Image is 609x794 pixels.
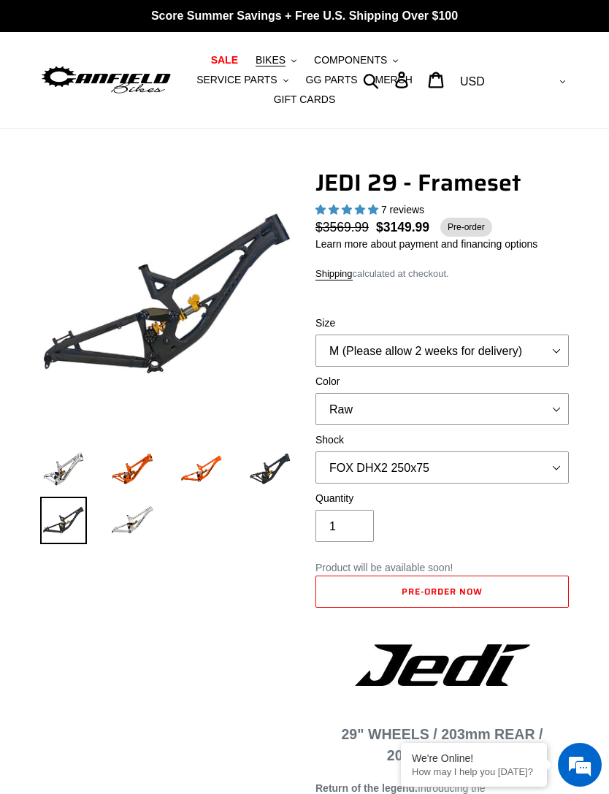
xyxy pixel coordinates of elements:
[376,218,429,237] span: $3149.99
[315,267,569,281] div: calculated at checkout.
[47,73,83,110] img: d_696896380_company_1647369064580_696896380
[40,64,172,96] img: Canfield Bikes
[315,204,381,215] span: 5.00 stars
[196,74,277,86] span: SERVICE PARTS
[248,50,304,70] button: BIKES
[306,74,358,86] span: GG PARTS
[315,316,569,331] label: Size
[109,497,156,543] img: Load image into Gallery viewer, JEDI 29 - Frameset
[315,491,569,506] label: Quantity
[40,446,87,492] img: Load image into Gallery viewer, JEDI 29 - Frameset
[98,82,267,101] div: Chat with us now
[315,576,569,608] button: Add to cart
[7,399,278,450] textarea: Type your message and hit 'Enter'
[381,204,424,215] span: 7 reviews
[315,169,569,196] h1: JEDI 29 - Frameset
[274,93,336,106] span: GIFT CARDS
[16,80,38,102] div: Navigation go back
[109,446,156,492] img: Load image into Gallery viewer, JEDI 29 - Frameset
[314,54,387,66] span: COMPONENTS
[402,584,482,598] span: Pre-order now
[341,726,543,763] span: 29" WHEELS / 203mm REAR / 203mm FRONT
[412,766,536,777] p: How may I help you today?
[315,560,569,576] p: Product will be available soon!
[315,432,569,448] label: Shock
[178,446,225,492] img: Load image into Gallery viewer, JEDI 29 - Frameset
[40,497,87,543] img: Load image into Gallery viewer, JEDI 29 - Frameset
[189,70,295,90] button: SERVICE PARTS
[440,218,492,237] span: Pre-order
[267,90,343,110] a: GIFT CARDS
[315,374,569,389] label: Color
[240,7,275,42] div: Minimize live chat window
[315,782,418,794] b: Return of the legend.
[412,752,536,764] div: We're Online!
[315,268,353,280] a: Shipping
[299,70,365,90] a: GG PARTS
[85,184,202,332] span: We're online!
[211,54,238,66] span: SALE
[307,50,405,70] button: COMPONENTS
[247,446,294,492] img: Load image into Gallery viewer, JEDI 29 - Frameset
[204,50,245,70] a: SALE
[315,238,537,250] a: Learn more about payment and financing options
[256,54,286,66] span: BIKES
[315,218,376,237] span: $3569.99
